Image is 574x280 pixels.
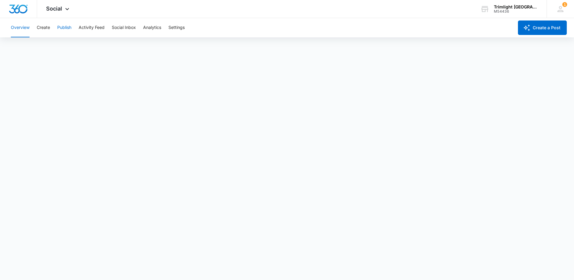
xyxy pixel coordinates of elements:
[143,18,161,37] button: Analytics
[79,18,105,37] button: Activity Feed
[168,18,185,37] button: Settings
[57,18,71,37] button: Publish
[37,18,50,37] button: Create
[494,5,538,9] div: account name
[518,20,567,35] button: Create a Post
[11,18,30,37] button: Overview
[562,2,567,7] span: 1
[562,2,567,7] div: notifications count
[494,9,538,14] div: account id
[46,5,62,12] span: Social
[112,18,136,37] button: Social Inbox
